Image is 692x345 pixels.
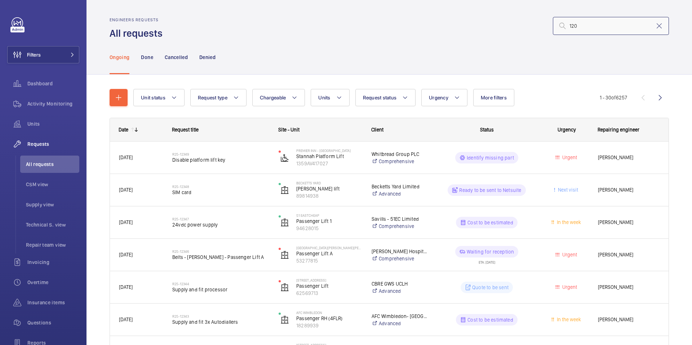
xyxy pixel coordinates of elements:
span: [DATE] [119,252,133,257]
p: AFC Wimbledon- [GEOGRAPHIC_DATA] [372,313,429,320]
img: elevator.svg [280,315,289,324]
h2: R25-12346 [172,249,269,254]
span: Status [480,127,494,133]
button: Request type [190,89,247,106]
p: Becketts Yard [296,181,362,185]
span: Request title [172,127,199,133]
span: In the week [555,219,581,225]
p: Becketts Yard Limited [372,183,429,190]
button: Filters [7,46,79,63]
p: Cancelled [165,54,188,61]
div: ETA: [DATE] [479,257,495,264]
span: Urgency [429,95,448,100]
span: [PERSON_NAME] [598,218,660,227]
p: [GEOGRAPHIC_DATA][PERSON_NAME][PERSON_NAME] [296,246,362,250]
span: Overtime [27,279,79,286]
h2: R25-12349 [172,152,269,156]
h1: All requests [110,27,167,40]
span: [PERSON_NAME] [598,186,660,194]
span: Urgent [561,284,577,290]
span: Belts - [PERSON_NAME] - Passenger Lift A [172,254,269,261]
span: CSM view [26,181,79,188]
span: More filters [481,95,507,100]
p: 89814938 [296,192,362,200]
span: [PERSON_NAME] [598,251,660,259]
h2: Engineers requests [110,17,167,22]
span: Site - Unit [278,127,300,133]
p: 53277815 [296,257,362,264]
a: Advanced [372,320,429,327]
p: Ongoing [110,54,129,61]
p: [PERSON_NAME] Hospitality International [372,248,429,255]
span: Disable platform lift key [172,156,269,163]
span: Invoicing [27,259,79,266]
span: Activity Monitoring [27,100,79,107]
p: Denied [199,54,216,61]
span: 1 - 30 6257 [600,95,627,100]
span: Urgent [561,252,577,257]
p: Quote to be sent [472,284,509,291]
button: Chargeable [252,89,305,106]
span: [PERSON_NAME] [598,315,660,324]
span: Request type [198,95,227,100]
span: [DATE] [119,187,133,193]
p: Passenger Lift 1 [296,218,362,225]
a: Advanced [372,287,429,295]
span: [DATE] [119,154,133,160]
span: Requests [27,140,79,148]
span: Units [318,95,330,100]
p: Identify missing part [467,154,514,161]
p: [PERSON_NAME] lift [296,185,362,192]
span: Filters [27,51,41,58]
button: Unit status [133,89,185,106]
span: Dashboard [27,80,79,87]
span: Repair team view [26,241,79,248]
span: [PERSON_NAME] [598,283,660,291]
span: Supply and fit 3x Autodiallers [172,318,269,326]
p: Savills - 51EC Limited [372,215,429,223]
span: of [611,95,616,100]
span: In the week [555,317,581,322]
span: Urgent [561,154,577,160]
p: 51 Eastcheap [296,213,362,218]
p: Whitbread Group PLC [372,151,429,158]
span: Questions [27,319,79,326]
span: [DATE] [119,284,133,290]
span: Insurance items [27,299,79,306]
button: Units [311,89,349,106]
img: elevator.svg [280,283,289,292]
span: Unit status [141,95,165,100]
span: SIM card [172,189,269,196]
button: Urgency [421,89,467,106]
span: [DATE] [119,317,133,322]
span: Next visit [556,187,578,193]
span: [DATE] [119,219,133,225]
p: Waiting for reception [467,248,514,255]
span: Client [371,127,383,133]
span: Request status [363,95,397,100]
p: 18289939 [296,322,362,329]
h2: R25-12348 [172,184,269,189]
img: platform_lift.svg [280,153,289,162]
p: Passenger Lift A [296,250,362,257]
a: Advanced [372,190,429,197]
p: Passenger RH (4FLR) [296,315,362,322]
p: Done [141,54,153,61]
p: [STREET_ADDRESS] [296,278,362,282]
img: elevator.svg [280,218,289,227]
button: More filters [473,89,514,106]
span: Chargeable [260,95,286,100]
img: elevator.svg [280,251,289,259]
p: CBRE GWS UCLH [372,280,429,287]
span: Supply and fit processor [172,286,269,293]
p: Premier Inn - [GEOGRAPHIC_DATA] [296,148,362,153]
p: 62569713 [296,290,362,297]
span: Repairing engineer [598,127,639,133]
span: [PERSON_NAME] [598,153,660,162]
p: 1359AV417027 [296,160,362,167]
span: All requests [26,161,79,168]
a: Comprehensive [372,255,429,262]
a: Comprehensive [372,223,429,230]
p: Ready to be sent to Netsuite [459,187,521,194]
h2: R25-12343 [172,314,269,318]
